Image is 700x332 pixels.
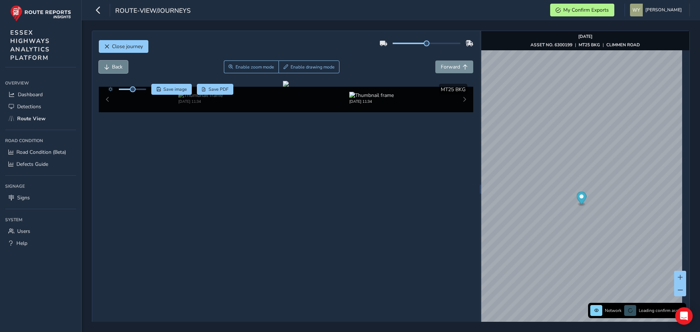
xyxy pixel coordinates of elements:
div: System [5,214,76,225]
span: ESSEX HIGHWAYS ANALYTICS PLATFORM [10,28,50,62]
div: [DATE] 11:34 [178,99,223,104]
span: Back [112,63,122,70]
button: [PERSON_NAME] [630,4,684,16]
button: Zoom [224,60,279,73]
span: Enable zoom mode [236,64,274,70]
span: Detections [17,103,41,110]
button: Forward [435,60,473,73]
a: Route View [5,113,76,125]
div: Overview [5,78,76,89]
strong: MT25 BKG [579,42,600,48]
span: Close journey [112,43,143,50]
a: Detections [5,101,76,113]
div: Map marker [576,192,586,207]
img: rr logo [10,5,71,22]
strong: ASSET NO. 6300199 [530,42,572,48]
button: My Confirm Exports [550,4,614,16]
div: Open Intercom Messenger [675,307,693,325]
span: MT25 BKG [441,86,466,93]
button: Draw [279,60,339,73]
span: Route View [17,115,46,122]
span: My Confirm Exports [563,7,609,13]
button: Close journey [99,40,148,53]
span: Forward [441,63,460,70]
div: | | [530,42,640,48]
img: Thumbnail frame [349,92,394,99]
strong: [DATE] [578,34,592,39]
span: Users [17,228,30,235]
a: Signs [5,192,76,204]
div: [DATE] 11:34 [349,99,394,104]
img: diamond-layout [630,4,643,16]
button: Back [99,60,128,73]
div: Signage [5,181,76,192]
span: Enable drawing mode [291,64,335,70]
div: Road Condition [5,135,76,146]
button: PDF [197,84,234,95]
a: Help [5,237,76,249]
img: Thumbnail frame [178,92,223,99]
strong: CLIMMEN ROAD [606,42,640,48]
span: Road Condition (Beta) [16,149,66,156]
span: Network [605,308,622,313]
a: Road Condition (Beta) [5,146,76,158]
span: route-view/journeys [115,6,191,16]
a: Defects Guide [5,158,76,170]
span: Defects Guide [16,161,48,168]
span: Dashboard [18,91,43,98]
span: Help [16,240,27,247]
span: [PERSON_NAME] [645,4,682,16]
span: Save PDF [209,86,229,92]
span: Signs [17,194,30,201]
a: Users [5,225,76,237]
a: Dashboard [5,89,76,101]
span: Save image [163,86,187,92]
span: Loading confirm assets [639,308,684,313]
button: Save [151,84,192,95]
